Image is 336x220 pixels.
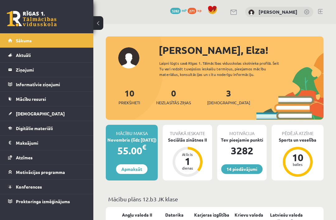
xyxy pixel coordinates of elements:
a: Datorika [165,212,184,218]
a: 10Priekšmeti [119,87,140,106]
span: Digitālie materiāli [16,125,53,131]
div: 1 [178,156,197,166]
div: Pēdējā atzīme [272,125,324,137]
span: Sākums [16,38,32,43]
div: Sports un veselība [272,137,324,143]
img: Elza Petrova [248,9,254,16]
div: Atlicis [178,152,197,156]
a: Digitālie materiāli [8,121,86,135]
div: [PERSON_NAME], Elza! [159,43,324,58]
a: Sākums [8,33,86,48]
div: Tuvākā ieskaite [163,125,212,137]
a: Konferences [8,180,86,194]
a: Proktoringa izmēģinājums [8,194,86,208]
a: [PERSON_NAME] [259,9,297,15]
div: Novembris (līdz [DATE]) [106,137,158,143]
div: dienas [178,166,197,170]
a: Mācību resursi [8,92,86,106]
legend: Ziņojumi [16,63,86,77]
span: Aktuāli [16,52,31,58]
legend: Maksājumi [16,136,86,150]
span: [DEMOGRAPHIC_DATA] [207,100,250,106]
a: Motivācijas programma [8,165,86,179]
a: Aktuāli [8,48,86,62]
span: Konferences [16,184,42,190]
div: Laipni lūgts savā Rīgas 1. Tālmācības vidusskolas skolnieka profilā. Šeit Tu vari redzēt tuvojošo... [159,60,290,77]
a: Sociālās zinātnes II Atlicis 1 dienas [163,137,212,178]
a: 3[DEMOGRAPHIC_DATA] [207,87,250,106]
span: Motivācijas programma [16,169,65,175]
a: Informatīvie ziņojumi [8,77,86,91]
span: xp [197,8,201,13]
a: 0Neizlasītās ziņas [156,87,191,106]
div: Tev pieejamie punkti [217,137,267,143]
a: Karjeras izglītība [194,212,229,218]
p: Mācību plāns 12.b3 JK klase [108,195,321,203]
div: 55.00 [106,143,158,158]
a: Krievu valoda [235,212,263,218]
a: Angļu valoda II [122,212,152,218]
span: 271 [188,8,196,14]
legend: Informatīvie ziņojumi [16,77,86,91]
span: Atzīmes [16,155,33,160]
a: 271 xp [188,8,204,13]
div: Sociālās zinātnes II [163,137,212,143]
span: € [142,143,146,152]
div: 3282 [217,143,267,158]
a: 3282 mP [170,8,187,13]
a: Maksājumi [8,136,86,150]
span: [DEMOGRAPHIC_DATA] [16,111,65,116]
a: Rīgas 1. Tālmācības vidusskola [7,11,57,26]
a: Atzīmes [8,150,86,165]
span: Neizlasītās ziņas [156,100,191,106]
span: 3282 [170,8,181,14]
a: [DEMOGRAPHIC_DATA] [8,106,86,121]
div: 10 [288,152,307,162]
a: 14 piedāvājumi [221,164,263,174]
span: Proktoringa izmēģinājums [16,199,70,204]
span: Priekšmeti [119,100,140,106]
div: Mācību maksa [106,125,158,137]
a: Ziņojumi [8,63,86,77]
span: Mācību resursi [16,96,46,102]
span: mP [182,8,187,13]
a: Sports un veselība 10 balles [272,137,324,178]
div: Motivācija [217,125,267,137]
a: Apmaksāt [116,164,147,174]
div: balles [288,162,307,166]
